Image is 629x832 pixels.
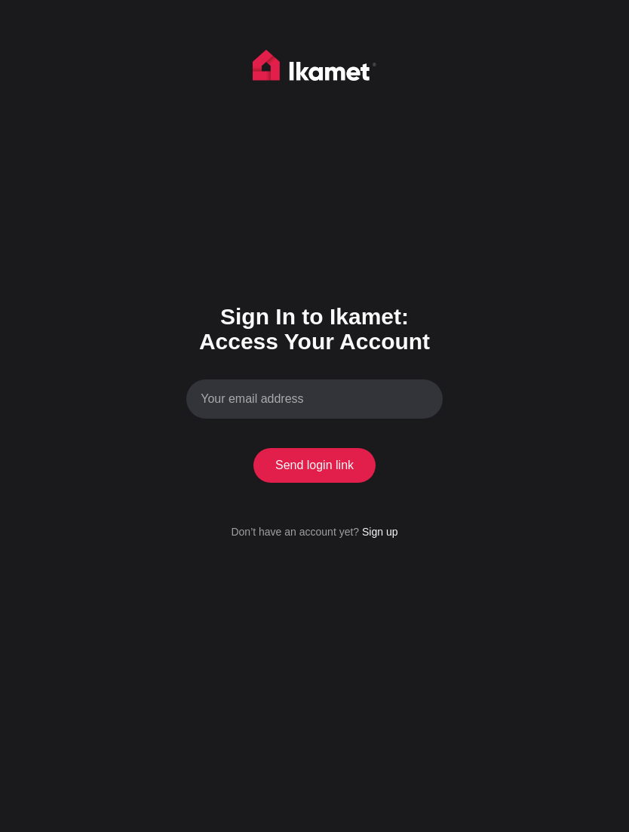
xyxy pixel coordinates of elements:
[253,50,376,87] img: Ikamet home
[186,304,443,354] h1: Sign In to Ikamet: Access Your Account
[253,448,376,483] button: Send login link
[186,379,443,419] input: Your email address
[362,526,397,538] a: Sign up
[231,526,359,538] span: Don’t have an account yet?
